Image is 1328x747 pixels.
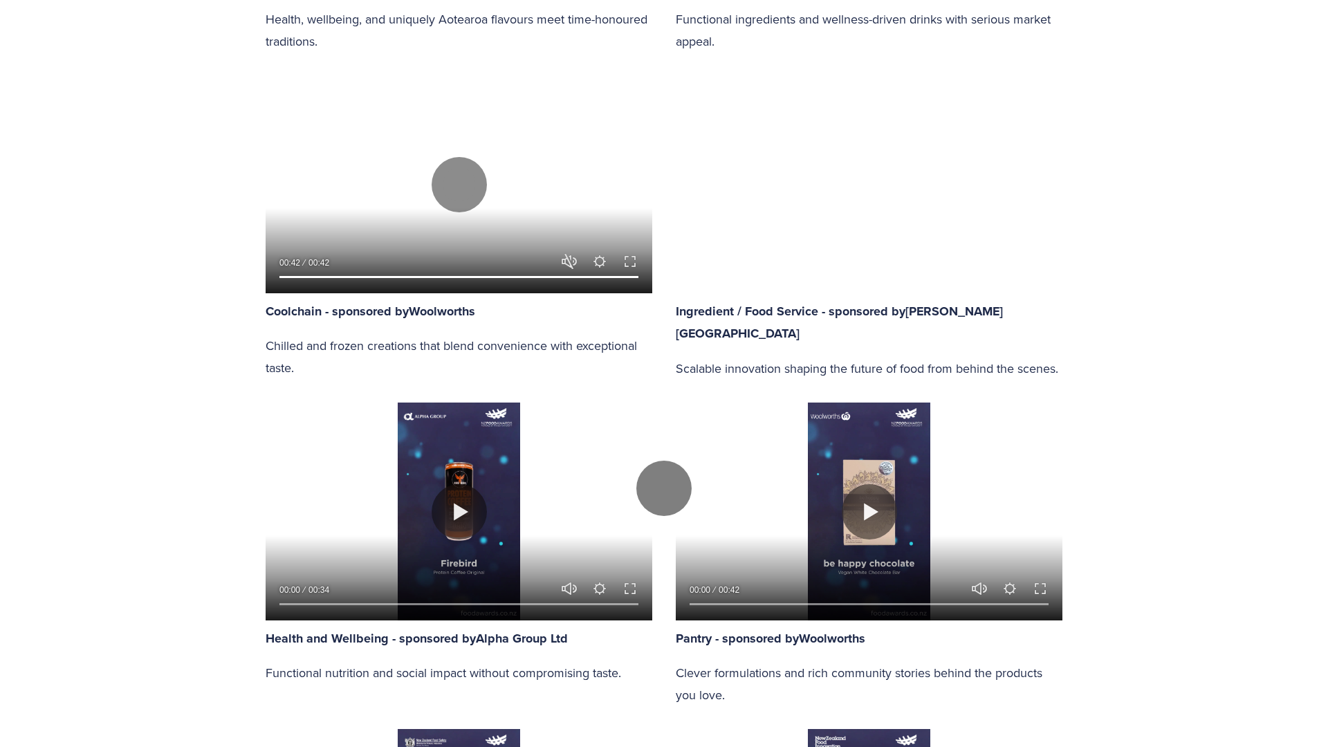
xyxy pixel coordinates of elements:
div: Current time [690,583,714,597]
strong: Health and Wellbeing - sponsored by [266,629,476,647]
a: Woolworths [799,629,865,647]
button: Play [842,484,897,539]
p: Functional nutrition and social impact without compromising taste. [266,662,652,684]
input: Seek [279,599,638,609]
div: Current time [279,583,304,597]
input: Seek [690,599,1049,609]
button: Play [432,484,487,539]
div: Duration [304,583,333,597]
strong: Pantry - sponsored by [676,629,799,647]
a: Alpha Group Ltd [476,629,568,647]
div: Duration [714,583,743,597]
p: Clever formulations and rich community stories behind the products you love. [676,662,1062,705]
